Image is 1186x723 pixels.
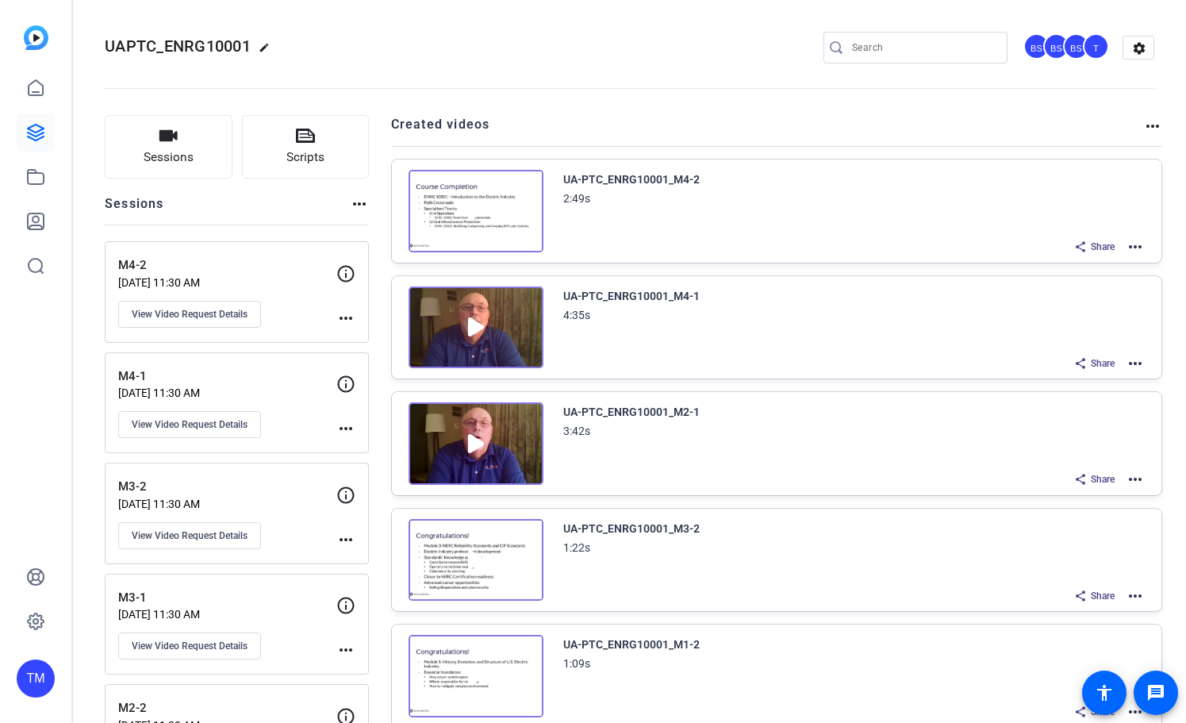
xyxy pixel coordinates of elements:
button: View Video Request Details [118,411,261,438]
input: Search [852,38,995,57]
div: UA-PTC_ENRG10001_M2-1 [563,402,700,421]
mat-icon: accessibility [1095,683,1114,702]
span: Share [1091,357,1115,370]
div: UA-PTC_ENRG10001_M4-2 [563,170,700,189]
p: M4-2 [118,256,336,275]
div: 1:09s [563,654,590,673]
img: Creator Project Thumbnail [409,635,543,717]
button: Scripts [242,115,370,179]
div: UA-PTC_ENRG10001_M1-2 [563,635,700,654]
img: Creator Project Thumbnail [409,519,543,602]
div: TM [17,660,55,698]
span: Sessions [144,148,194,167]
span: View Video Request Details [132,308,248,321]
mat-icon: more_horiz [336,419,355,438]
p: [DATE] 11:30 AM [118,276,336,289]
mat-icon: more_horiz [336,309,355,328]
mat-icon: more_horiz [1126,354,1145,373]
p: [DATE] 11:30 AM [118,608,336,621]
span: View Video Request Details [132,418,248,431]
mat-icon: more_horiz [1143,117,1162,136]
p: M2-2 [118,699,336,717]
span: Share [1091,240,1115,253]
mat-icon: more_horiz [1126,470,1145,489]
mat-icon: settings [1123,37,1155,60]
p: M3-2 [118,478,336,496]
button: Sessions [105,115,232,179]
div: T [1083,33,1109,60]
mat-icon: edit [259,42,278,61]
mat-icon: more_horiz [1126,237,1145,256]
div: 2:49s [563,189,590,208]
span: Scripts [286,148,324,167]
ngx-avatar: Brian Sly [1043,33,1071,61]
mat-icon: more_horiz [1126,586,1145,606]
span: Share [1091,473,1115,486]
mat-icon: more_horiz [336,640,355,660]
div: UA-PTC_ENRG10001_M3-2 [563,519,700,538]
span: UAPTC_ENRG10001 [105,37,251,56]
img: blue-gradient.svg [24,25,48,50]
button: View Video Request Details [118,301,261,328]
div: 4:35s [563,306,590,325]
img: Creator Project Thumbnail [409,170,543,252]
span: View Video Request Details [132,640,248,652]
h2: Sessions [105,194,164,225]
p: M3-1 [118,589,336,607]
ngx-avatar: Bradley Spinsby [1023,33,1051,61]
span: Share [1091,590,1115,602]
div: 1:22s [563,538,590,557]
img: Creator Project Thumbnail [409,287,543,369]
ngx-avatar: Brandon Simmons [1063,33,1091,61]
p: [DATE] 11:30 AM [118,386,336,399]
h2: Created videos [391,115,1144,146]
div: BS [1063,33,1089,60]
span: View Video Request Details [132,529,248,542]
button: View Video Request Details [118,522,261,549]
div: 3:42s [563,421,590,440]
ngx-avatar: Tim Marietta [1083,33,1111,61]
mat-icon: more_horiz [350,194,369,213]
div: UA-PTC_ENRG10001_M4-1 [563,287,700,306]
div: BS [1023,33,1050,60]
mat-icon: more_horiz [336,530,355,549]
div: BS [1043,33,1069,60]
p: M4-1 [118,367,336,386]
img: Creator Project Thumbnail [409,402,543,485]
button: View Video Request Details [118,633,261,660]
p: [DATE] 11:30 AM [118,498,336,510]
mat-icon: message [1146,683,1165,702]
